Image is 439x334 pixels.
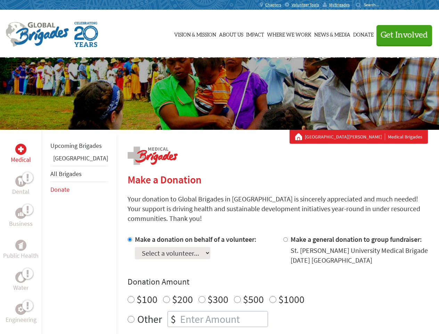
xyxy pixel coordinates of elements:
p: Your donation to Global Brigades in [GEOGRAPHIC_DATA] is sincerely appreciated and much needed! Y... [128,194,428,223]
a: WaterWater [13,272,29,293]
a: DentalDental [12,176,30,197]
p: Water [13,283,29,293]
a: BusinessBusiness [9,208,33,229]
label: $500 [243,293,264,306]
button: Get Involved [376,25,432,45]
div: Business [15,208,26,219]
label: $300 [208,293,228,306]
a: Donate [50,185,70,193]
img: Global Brigades Celebrating 20 Years [74,22,98,47]
input: Search... [364,2,384,7]
li: Greece [50,153,108,166]
li: Upcoming Brigades [50,138,108,153]
div: $ [168,311,179,327]
a: Upcoming Brigades [50,142,102,150]
label: $100 [137,293,157,306]
h2: Make a Donation [128,173,428,186]
img: Dental [18,178,24,184]
a: Impact [246,16,264,51]
div: Engineering [15,304,26,315]
a: News & Media [314,16,350,51]
p: Medical [11,155,31,165]
label: Make a general donation to group fundraiser: [291,235,422,244]
span: Chapters [265,2,281,8]
div: Dental [15,176,26,187]
li: All Brigades [50,166,108,182]
label: Make a donation on behalf of a volunteer: [135,235,257,244]
img: Business [18,210,24,216]
a: Public HealthPublic Health [3,240,39,261]
p: Public Health [3,251,39,261]
span: Volunteer Tools [292,2,319,8]
div: Medical [15,144,26,155]
label: $1000 [278,293,304,306]
h4: Donation Amount [128,276,428,287]
img: Global Brigades Logo [6,22,69,47]
a: EngineeringEngineering [6,304,36,325]
span: Get Involved [381,31,428,39]
img: Public Health [18,242,24,249]
div: Public Health [15,240,26,251]
img: logo-medical.png [128,146,178,165]
img: Engineering [18,307,24,312]
a: [GEOGRAPHIC_DATA] [53,154,108,162]
label: $200 [172,293,193,306]
div: Water [15,272,26,283]
input: Enter Amount [179,311,268,327]
p: Engineering [6,315,36,325]
li: Donate [50,182,108,197]
a: About Us [219,16,243,51]
p: Dental [12,187,30,197]
img: Medical [18,146,24,152]
div: St. [PERSON_NAME] University Medical Brigade [DATE] [GEOGRAPHIC_DATA] [291,246,428,265]
span: MyBrigades [329,2,350,8]
a: Vision & Mission [174,16,216,51]
p: Business [9,219,33,229]
a: All Brigades [50,170,82,178]
div: Medical Brigades [295,133,422,140]
img: Water [18,273,24,281]
a: Where We Work [267,16,311,51]
a: MedicalMedical [11,144,31,165]
a: Donate [353,16,374,51]
label: Other [137,311,162,327]
a: [GEOGRAPHIC_DATA][PERSON_NAME] [305,133,385,140]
